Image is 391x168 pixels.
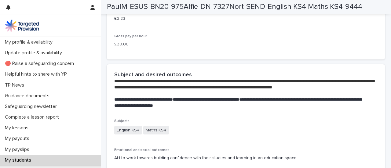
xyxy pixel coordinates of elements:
[114,72,192,78] h2: Subject and desired outcomes
[2,136,34,141] p: My payouts
[2,104,62,109] p: Safeguarding newsletter
[5,20,39,32] img: M5nRWzHhSzIhMunXDL62
[114,34,147,38] span: Gross pay per hour
[114,126,142,135] span: English KS4
[2,147,34,152] p: My payslips
[114,155,378,161] p: AH to work towards building confidence with their studies and learning in an education space.
[114,41,378,48] p: £ 30.00
[114,16,378,22] p: £ 3.23
[2,82,29,88] p: TP News
[2,50,67,56] p: Update profile & availability
[107,2,362,11] h2: PaulM-ESUS-BN20-975Alfie-DN-7327Nort-SEND-English KS4 Maths KS4-9444
[2,61,79,66] p: 🔴 Raise a safeguarding concern
[114,148,170,152] span: Emotional and social outcomes
[2,39,57,45] p: My profile & availability
[2,93,54,99] p: Guidance documents
[2,114,64,120] p: Complete a lesson report
[114,119,130,123] span: Subjects
[2,157,36,163] p: My students
[2,125,33,131] p: My lessons
[143,126,169,135] span: Maths KS4
[2,71,72,77] p: Helpful hints to share with YP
